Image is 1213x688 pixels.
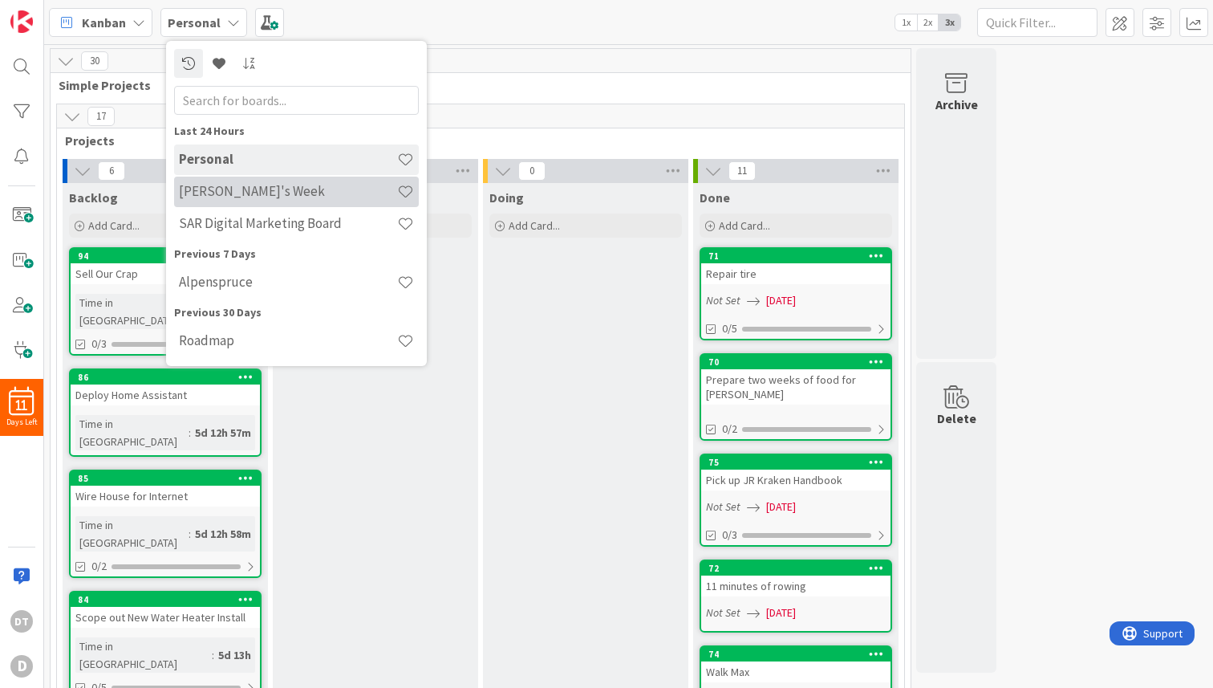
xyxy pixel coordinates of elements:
[708,457,890,468] div: 75
[212,646,214,664] span: :
[10,655,33,678] div: D
[65,132,884,149] span: Projects
[701,455,890,470] div: 75
[179,151,397,167] h4: Personal
[189,525,191,543] span: :
[168,14,221,31] b: Personal
[88,218,140,233] span: Add Card...
[937,409,976,428] div: Delete
[701,355,890,405] div: 70Prepare two weeks of food for [PERSON_NAME]
[71,263,260,284] div: Sell Our Crap
[935,95,978,114] div: Archive
[179,215,397,231] h4: SAR Digital Marketing Board
[766,292,796,309] span: [DATE]
[701,355,890,369] div: 70
[75,637,212,673] div: Time in [GEOGRAPHIC_DATA]
[71,370,260,385] div: 86
[191,424,255,442] div: 5d 12h 57m
[701,369,890,405] div: Prepare two weeks of food for [PERSON_NAME]
[10,610,33,633] div: DT
[701,576,890,596] div: 11 minutes of rowing
[82,13,126,32] span: Kanban
[71,471,260,507] div: 85Wire House for Internet
[71,592,260,628] div: 84Scope out New Water Heater Install
[701,561,890,596] div: 7211 minutes of rowing
[708,649,890,660] div: 74
[701,647,890,682] div: 74Walk Max
[191,525,255,543] div: 5d 12h 58m
[69,247,262,356] a: 94Sell Our CrapTime in [GEOGRAPHIC_DATA]:4d 13h 27m0/3
[174,86,419,115] input: Search for boards...
[708,356,890,368] div: 70
[701,662,890,682] div: Walk Max
[87,107,115,126] span: 17
[719,218,770,233] span: Add Card...
[766,499,796,515] span: [DATE]
[706,605,740,620] i: Not Set
[179,332,397,348] h4: Roadmap
[174,246,419,263] div: Previous 7 Days
[701,470,890,491] div: Pick up JR Kraken Handbook
[71,607,260,628] div: Scope out New Water Heater Install
[701,249,890,284] div: 71Repair tire
[71,385,260,405] div: Deploy Home Assistant
[91,558,107,575] span: 0/2
[700,560,892,633] a: 7211 minutes of rowingNot Set[DATE]
[700,353,892,441] a: 70Prepare two weeks of food for [PERSON_NAME]0/2
[518,161,546,181] span: 0
[766,605,796,621] span: [DATE]
[917,14,939,31] span: 2x
[69,189,118,206] span: Backlog
[71,249,260,263] div: 94
[701,647,890,662] div: 74
[75,415,189,450] div: Time in [GEOGRAPHIC_DATA]
[69,470,262,578] a: 85Wire House for InternetTime in [GEOGRAPHIC_DATA]:5d 12h 58m0/2
[59,77,890,93] span: Simple Projects
[722,320,737,337] span: 0/5
[701,263,890,284] div: Repair tire
[700,454,892,547] a: 75Pick up JR Kraken HandbookNot Set[DATE]0/3
[722,527,737,543] span: 0/3
[722,421,737,438] span: 0/2
[509,218,560,233] span: Add Card...
[189,424,191,442] span: :
[75,294,189,329] div: Time in [GEOGRAPHIC_DATA]
[10,10,33,33] img: Visit kanbanzone.com
[69,368,262,457] a: 86Deploy Home AssistantTime in [GEOGRAPHIC_DATA]:5d 12h 57m
[179,274,397,290] h4: Alpenspruce
[98,161,125,181] span: 6
[78,473,260,484] div: 85
[489,189,524,206] span: Doing
[78,250,260,262] div: 94
[78,372,260,383] div: 86
[706,499,740,514] i: Not Set
[706,293,740,307] i: Not Set
[708,563,890,574] div: 72
[700,247,892,340] a: 71Repair tireNot Set[DATE]0/5
[174,123,419,140] div: Last 24 Hours
[895,14,917,31] span: 1x
[977,8,1097,37] input: Quick Filter...
[71,486,260,507] div: Wire House for Internet
[728,161,756,181] span: 11
[34,2,73,22] span: Support
[71,370,260,405] div: 86Deploy Home Assistant
[71,249,260,284] div: 94Sell Our Crap
[75,516,189,552] div: Time in [GEOGRAPHIC_DATA]
[78,594,260,605] div: 84
[701,455,890,491] div: 75Pick up JR Kraken Handbook
[16,400,27,411] span: 11
[91,336,107,352] span: 0/3
[701,249,890,263] div: 71
[81,51,108,71] span: 30
[174,304,419,321] div: Previous 30 Days
[179,183,397,199] h4: [PERSON_NAME]'s Week
[939,14,960,31] span: 3x
[214,646,255,664] div: 5d 13h
[71,471,260,486] div: 85
[708,250,890,262] div: 71
[700,189,730,206] span: Done
[701,561,890,576] div: 72
[71,592,260,607] div: 84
